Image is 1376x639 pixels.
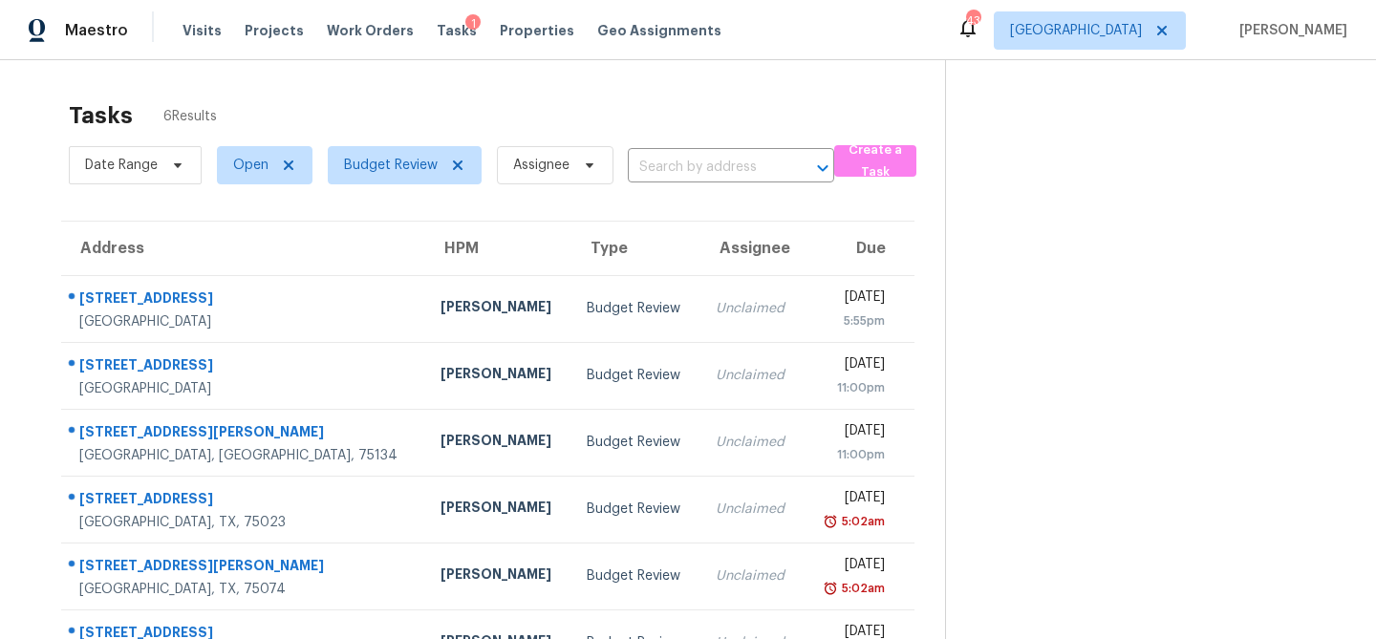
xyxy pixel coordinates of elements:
div: 5:55pm [819,311,885,330]
div: [STREET_ADDRESS][PERSON_NAME] [79,556,410,580]
th: Type [571,222,700,275]
div: [PERSON_NAME] [441,431,556,455]
div: Budget Review [587,433,685,452]
span: Tasks [437,24,477,37]
div: [STREET_ADDRESS][PERSON_NAME] [79,422,410,446]
div: [STREET_ADDRESS] [79,489,410,513]
span: [PERSON_NAME] [1232,21,1347,40]
div: 5:02am [838,579,885,598]
div: [DATE] [819,488,885,512]
th: HPM [425,222,571,275]
div: Unclaimed [716,433,788,452]
th: Address [61,222,425,275]
span: Create a Task [844,139,907,183]
div: [DATE] [819,354,885,378]
div: [GEOGRAPHIC_DATA] [79,312,410,331]
div: 43 [966,11,979,31]
div: [PERSON_NAME] [441,297,556,321]
div: [DATE] [819,421,885,445]
img: Overdue Alarm Icon [823,512,838,531]
span: Projects [245,21,304,40]
h2: Tasks [69,106,133,125]
div: [DATE] [819,555,885,579]
div: [GEOGRAPHIC_DATA], [GEOGRAPHIC_DATA], 75134 [79,446,410,465]
button: Open [809,155,836,181]
span: 6 Results [163,107,217,126]
span: Geo Assignments [597,21,721,40]
div: [DATE] [819,288,885,311]
span: Work Orders [327,21,414,40]
span: Date Range [85,156,158,175]
button: Create a Task [834,145,916,177]
div: [GEOGRAPHIC_DATA], TX, 75074 [79,580,410,599]
div: 11:00pm [819,445,885,464]
div: Budget Review [587,500,685,519]
span: Open [233,156,269,175]
span: [GEOGRAPHIC_DATA] [1010,21,1142,40]
div: [PERSON_NAME] [441,364,556,388]
div: [PERSON_NAME] [441,564,556,588]
span: Visits [183,21,222,40]
div: 5:02am [838,512,885,531]
div: Unclaimed [716,566,788,586]
div: [GEOGRAPHIC_DATA], TX, 75023 [79,513,410,532]
div: Unclaimed [716,500,788,519]
div: [STREET_ADDRESS] [79,288,410,312]
th: Assignee [700,222,804,275]
div: Unclaimed [716,366,788,385]
span: Budget Review [344,156,438,175]
div: Budget Review [587,566,685,586]
input: Search by address [628,153,781,182]
img: Overdue Alarm Icon [823,579,838,598]
div: Budget Review [587,299,685,318]
div: [STREET_ADDRESS] [79,355,410,379]
span: Assignee [513,156,570,175]
div: [GEOGRAPHIC_DATA] [79,379,410,398]
span: Maestro [65,21,128,40]
div: 1 [465,14,481,33]
div: [PERSON_NAME] [441,498,556,522]
div: 11:00pm [819,378,885,397]
span: Properties [500,21,574,40]
th: Due [804,222,914,275]
div: Unclaimed [716,299,788,318]
div: Budget Review [587,366,685,385]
